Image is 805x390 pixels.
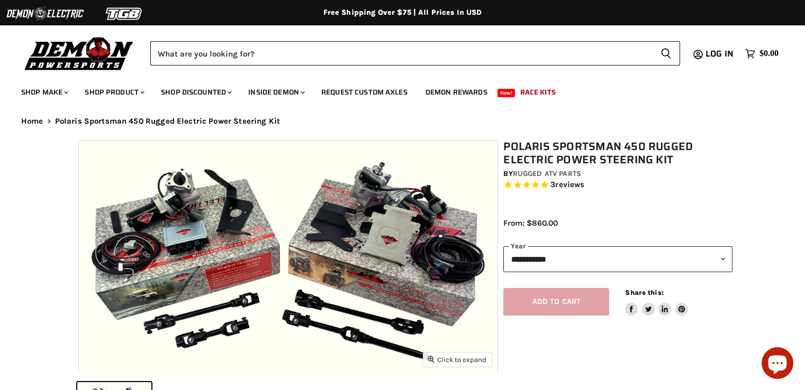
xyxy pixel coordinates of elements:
img: Demon Electric Logo 2 [5,4,85,24]
span: 3 reviews [550,180,584,190]
a: Race Kits [512,81,564,103]
span: Click to expand [428,356,486,364]
img: Demon Powersports [21,34,137,72]
a: $0.00 [740,46,784,61]
span: Share this: [625,289,663,296]
a: Shop Make [13,81,75,103]
h1: Polaris Sportsman 450 Rugged Electric Power Steering Kit [503,140,732,166]
span: Rated 5.0 out of 5 stars 3 reviews [503,180,732,191]
ul: Main menu [13,77,776,103]
a: Demon Rewards [418,81,495,103]
div: by [503,168,732,180]
a: Inside Demon [240,81,311,103]
inbox-online-store-chat: Shopify online store chat [758,347,797,382]
img: TGB Logo 2 [85,4,164,24]
a: Rugged ATV Parts [513,169,581,178]
button: Search [652,41,680,66]
a: Shop Product [77,81,151,103]
span: From: $860.00 [503,218,558,228]
a: Home [21,117,43,126]
span: Log in [705,47,734,60]
input: Search [150,41,652,66]
a: Request Custom Axles [313,81,415,103]
a: Shop Discounted [153,81,238,103]
aside: Share this: [625,288,688,316]
button: Click to expand [423,352,492,367]
span: Polaris Sportsman 450 Rugged Electric Power Steering Kit [55,117,280,126]
span: reviews [555,180,584,190]
span: New! [498,89,515,97]
img: IMAGE [79,141,498,373]
form: Product [150,41,680,66]
select: year [503,246,732,272]
a: Log in [701,49,740,59]
span: $0.00 [759,49,779,59]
